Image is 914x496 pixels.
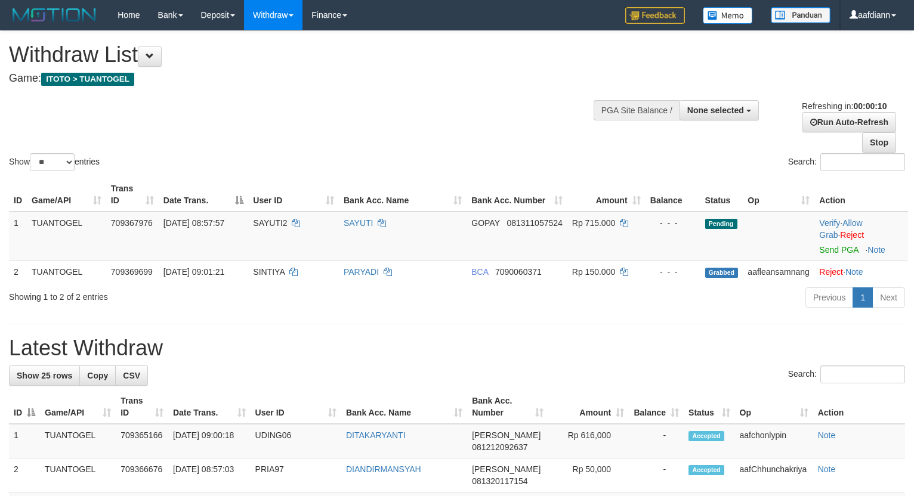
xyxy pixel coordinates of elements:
[123,371,140,380] span: CSV
[853,287,873,308] a: 1
[111,218,153,228] span: 709367976
[472,464,541,474] span: [PERSON_NAME]
[572,218,615,228] span: Rp 715.000
[814,178,908,212] th: Action
[705,268,739,278] span: Grabbed
[802,112,896,132] a: Run Auto-Refresh
[251,424,341,458] td: UDING06
[116,424,168,458] td: 709365166
[9,286,372,303] div: Showing 1 to 2 of 2 entries
[818,464,836,474] a: Note
[805,287,853,308] a: Previous
[705,219,737,229] span: Pending
[116,458,168,492] td: 709366676
[346,464,421,474] a: DIANDIRMANSYAH
[735,390,813,424] th: Op: activate to sort column ascending
[867,245,885,255] a: Note
[9,424,40,458] td: 1
[168,390,251,424] th: Date Trans.: activate to sort column ascending
[819,218,840,228] a: Verify
[625,7,685,24] img: Feedback.jpg
[548,390,629,424] th: Amount: activate to sort column ascending
[813,390,905,424] th: Action
[688,465,724,475] span: Accepted
[735,458,813,492] td: aafChhunchakriya
[339,178,467,212] th: Bank Acc. Name: activate to sort column ascending
[788,153,905,171] label: Search:
[344,267,379,277] a: PARYADI
[248,178,339,212] th: User ID: activate to sort column ascending
[629,390,684,424] th: Balance: activate to sort column ascending
[9,261,27,283] td: 2
[87,371,108,380] span: Copy
[17,371,72,380] span: Show 25 rows
[819,267,843,277] a: Reject
[819,218,862,240] span: ·
[27,178,106,212] th: Game/API: activate to sort column ascending
[116,390,168,424] th: Trans ID: activate to sort column ascending
[251,390,341,424] th: User ID: activate to sort column ascending
[820,153,905,171] input: Search:
[9,458,40,492] td: 2
[168,424,251,458] td: [DATE] 09:00:18
[819,245,858,255] a: Send PGA
[853,101,887,111] strong: 00:00:10
[346,430,406,440] a: DITAKARYANTI
[646,178,700,212] th: Balance
[548,424,629,458] td: Rp 616,000
[814,261,908,283] td: ·
[700,178,743,212] th: Status
[567,178,646,212] th: Amount: activate to sort column ascending
[629,424,684,458] td: -
[650,266,696,278] div: - - -
[163,267,224,277] span: [DATE] 09:01:21
[820,365,905,383] input: Search:
[344,218,373,228] a: SAYUTI
[9,43,597,67] h1: Withdraw List
[735,424,813,458] td: aafchonlypin
[79,365,116,386] a: Copy
[594,100,680,120] div: PGA Site Balance /
[507,218,562,228] span: Copy 081311057524 to clipboard
[40,424,116,458] td: TUANTOGEL
[814,212,908,261] td: · ·
[467,390,548,424] th: Bank Acc. Number: activate to sort column ascending
[251,458,341,492] td: PRIA97
[771,7,830,23] img: panduan.png
[163,218,224,228] span: [DATE] 08:57:57
[688,431,724,441] span: Accepted
[629,458,684,492] td: -
[819,218,862,240] a: Allow Grab
[472,442,527,452] span: Copy 081212092637 to clipboard
[9,390,40,424] th: ID: activate to sort column descending
[743,261,814,283] td: aafleansamnang
[106,178,159,212] th: Trans ID: activate to sort column ascending
[471,267,488,277] span: BCA
[115,365,148,386] a: CSV
[30,153,75,171] select: Showentries
[9,178,27,212] th: ID
[159,178,249,212] th: Date Trans.: activate to sort column descending
[495,267,542,277] span: Copy 7090060371 to clipboard
[9,336,905,360] h1: Latest Withdraw
[9,6,100,24] img: MOTION_logo.png
[253,267,285,277] span: SINTIYA
[548,458,629,492] td: Rp 50,000
[40,458,116,492] td: TUANTOGEL
[471,218,499,228] span: GOPAY
[572,267,615,277] span: Rp 150.000
[111,267,153,277] span: 709369699
[27,212,106,261] td: TUANTOGEL
[703,7,753,24] img: Button%20Memo.svg
[845,267,863,277] a: Note
[472,430,541,440] span: [PERSON_NAME]
[467,178,567,212] th: Bank Acc. Number: activate to sort column ascending
[818,430,836,440] a: Note
[650,217,696,229] div: - - -
[9,365,80,386] a: Show 25 rows
[9,73,597,85] h4: Game:
[687,106,744,115] span: None selected
[872,287,905,308] a: Next
[862,132,896,153] a: Stop
[9,153,100,171] label: Show entries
